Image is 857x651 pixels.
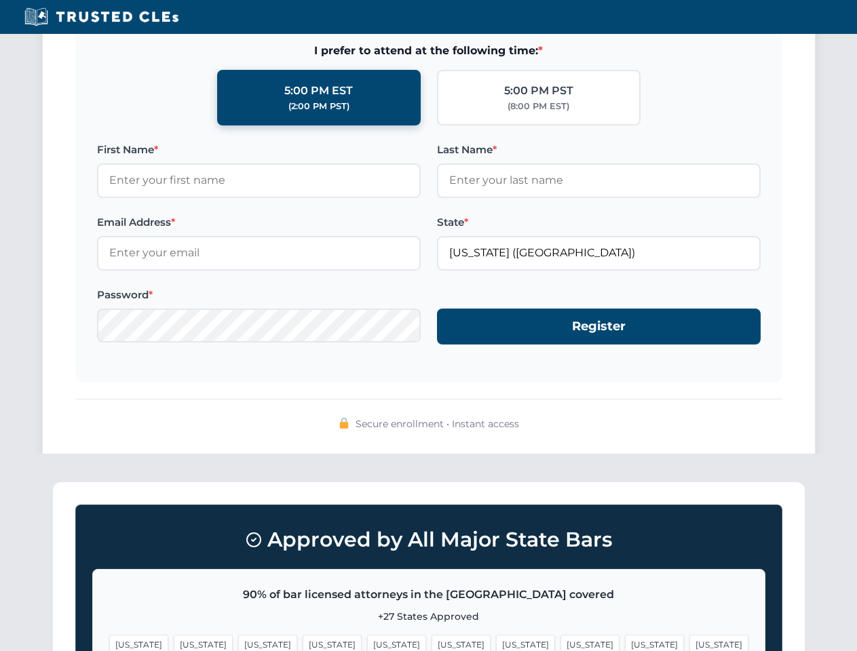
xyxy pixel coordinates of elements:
[356,416,519,431] span: Secure enrollment • Instant access
[20,7,183,27] img: Trusted CLEs
[97,214,421,231] label: Email Address
[508,100,569,113] div: (8:00 PM EST)
[339,418,349,429] img: 🔒
[437,214,761,231] label: State
[437,309,761,344] button: Register
[504,82,573,100] div: 5:00 PM PST
[437,236,761,270] input: Florida (FL)
[288,100,349,113] div: (2:00 PM PST)
[97,287,421,303] label: Password
[97,163,421,197] input: Enter your first name
[97,236,421,270] input: Enter your email
[97,142,421,158] label: First Name
[284,82,353,100] div: 5:00 PM EST
[97,42,761,60] span: I prefer to attend at the following time:
[109,609,748,624] p: +27 States Approved
[437,163,761,197] input: Enter your last name
[109,586,748,604] p: 90% of bar licensed attorneys in the [GEOGRAPHIC_DATA] covered
[92,521,765,558] h3: Approved by All Major State Bars
[437,142,761,158] label: Last Name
